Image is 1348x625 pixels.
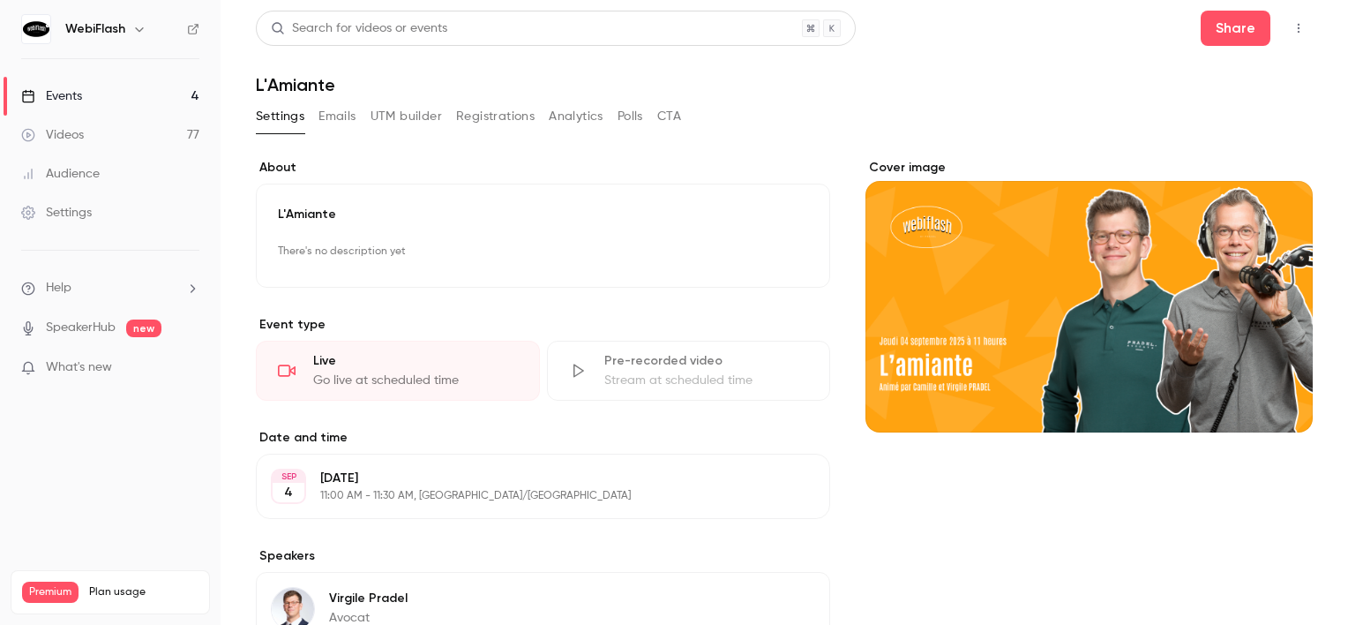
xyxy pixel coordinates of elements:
[273,471,304,483] div: SEP
[549,102,603,131] button: Analytics
[271,19,447,38] div: Search for videos or events
[256,429,830,447] label: Date and time
[278,206,808,223] p: L'Amiante
[126,320,161,337] span: new
[313,352,518,370] div: Live
[256,341,540,401] div: LiveGo live at scheduled time
[21,279,199,297] li: help-dropdown-opener
[1201,11,1270,46] button: Share
[865,159,1313,177] label: Cover image
[21,126,84,144] div: Videos
[318,102,356,131] button: Emails
[329,590,408,607] p: Virgile Pradel
[456,102,535,131] button: Registrations
[371,102,442,131] button: UTM builder
[46,358,112,377] span: What's new
[256,547,830,565] label: Speakers
[313,372,518,389] div: Go live at scheduled time
[604,352,809,370] div: Pre-recorded video
[256,74,1313,95] h1: L'Amiante
[46,319,116,337] a: SpeakerHub
[178,360,199,376] iframe: Noticeable Trigger
[320,489,737,503] p: 11:00 AM - 11:30 AM, [GEOGRAPHIC_DATA]/[GEOGRAPHIC_DATA]
[865,159,1313,433] section: Cover image
[21,165,100,183] div: Audience
[256,159,830,177] label: About
[320,470,737,487] p: [DATE]
[547,341,831,401] div: Pre-recorded videoStream at scheduled time
[604,372,809,389] div: Stream at scheduled time
[657,102,681,131] button: CTA
[618,102,643,131] button: Polls
[284,484,293,501] p: 4
[65,20,125,38] h6: WebiFlash
[256,316,830,334] p: Event type
[89,585,198,599] span: Plan usage
[278,237,808,266] p: There's no description yet
[256,102,304,131] button: Settings
[21,204,92,222] div: Settings
[22,582,79,603] span: Premium
[21,87,82,105] div: Events
[22,15,50,43] img: WebiFlash
[46,279,71,297] span: Help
